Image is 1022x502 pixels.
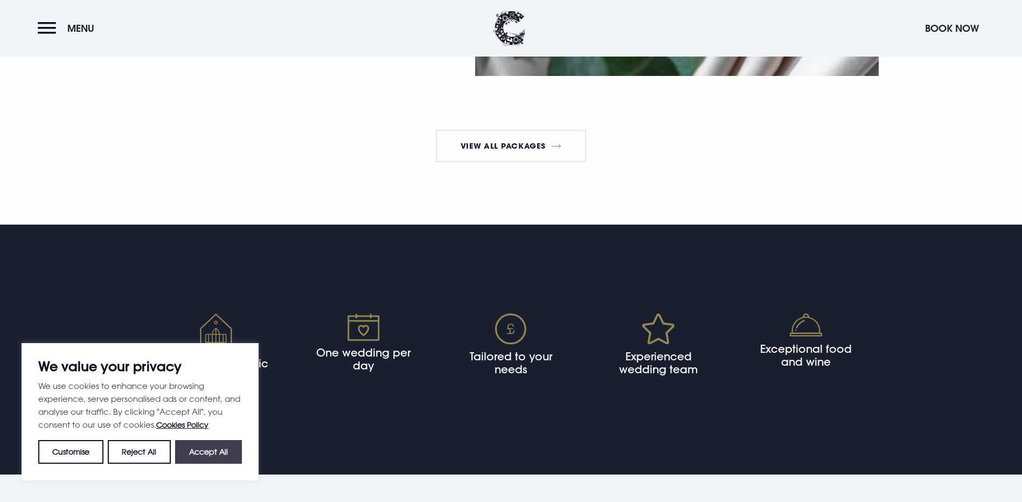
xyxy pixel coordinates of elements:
[920,17,984,40] button: Book Now
[436,130,586,162] a: View All Packages
[67,22,94,34] span: Menu
[642,313,675,345] img: Star icon
[38,379,242,431] p: We use cookies to enhance your browsing experience, serve personalised ads or content, and analys...
[603,350,713,376] h4: Experienced wedding team
[108,440,170,464] button: Reject All
[790,313,822,337] img: Food icon
[493,11,526,46] img: Clandeboye Lodge
[175,440,242,464] button: Accept All
[38,440,103,464] button: Customise
[495,313,527,345] img: Pound icon
[347,313,380,341] img: Calendar icon
[309,346,418,372] h4: One wedding per day
[751,343,860,368] h4: Exceptional food and wine
[38,360,242,373] p: We value your privacy
[200,313,232,352] img: Venue icon
[156,420,208,429] a: Cookies Policy
[456,350,566,376] h4: Tailored to your needs
[22,343,259,480] div: We value your privacy
[38,17,100,40] button: Menu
